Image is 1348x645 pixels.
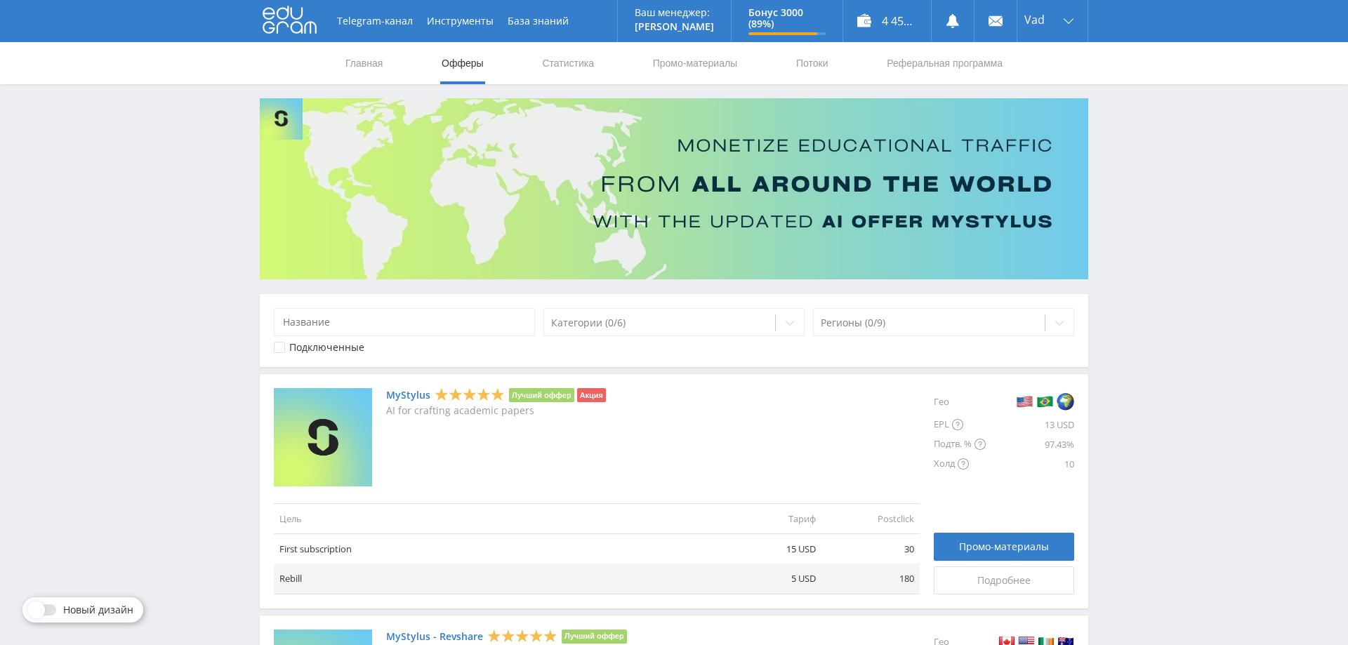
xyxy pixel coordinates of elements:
[821,503,920,533] td: Postclick
[821,534,920,564] td: 30
[959,541,1049,552] span: Промо-материалы
[509,388,574,402] li: Лучший оффер
[577,388,606,402] li: Акция
[487,628,557,643] div: 5 Stars
[386,405,606,416] p: AI for crafting academic papers
[934,566,1074,594] a: Подробнее
[435,387,505,402] div: 5 Stars
[541,42,595,84] a: Статистика
[260,98,1088,279] img: Banner
[289,342,364,353] div: Подключенные
[1024,14,1045,25] span: Vad
[386,390,430,401] a: MyStylus
[652,42,739,84] a: Промо-материалы
[934,533,1074,561] a: Промо-материалы
[748,7,826,29] p: Бонус 3000 (89%)
[986,415,1074,434] div: 13 USD
[386,631,483,642] a: MyStylus - Revshare
[635,21,714,32] p: [PERSON_NAME]
[274,308,535,336] input: Название
[344,42,384,84] a: Главная
[274,388,372,486] img: MyStylus
[723,534,821,564] td: 15 USD
[986,454,1074,474] div: 10
[562,630,627,644] li: Лучший оффер
[977,575,1031,586] span: Подробнее
[635,7,714,18] p: Ваш менеджер:
[821,564,920,594] td: 180
[274,534,723,564] td: First subscription
[795,42,830,84] a: Потоки
[885,42,1004,84] a: Реферальная программа
[934,388,986,415] div: Гео
[986,434,1074,454] div: 97.43%
[934,454,986,474] div: Холд
[934,434,986,454] div: Подтв. %
[723,564,821,594] td: 5 USD
[274,564,723,594] td: Rebill
[934,415,986,434] div: EPL
[274,503,723,533] td: Цель
[440,42,485,84] a: Офферы
[63,604,133,616] span: Новый дизайн
[723,503,821,533] td: Тариф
